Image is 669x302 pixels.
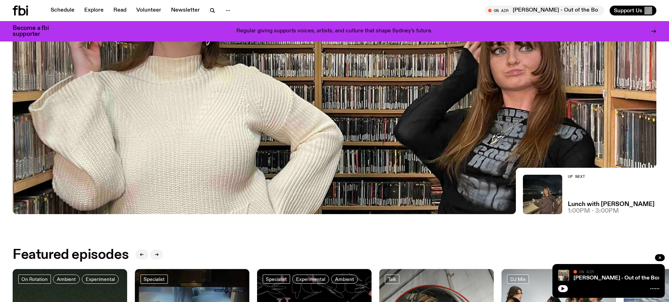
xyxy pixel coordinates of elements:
[292,275,329,284] a: Experimental
[236,28,433,34] p: Regular giving supports voices, artists, and culture that shape Sydney’s future.
[109,6,131,15] a: Read
[21,277,48,282] span: On Rotation
[523,175,562,214] img: Izzy Page stands above looking down at Opera Bar. She poses in front of the Harbour Bridge in the...
[140,275,168,284] a: Specialist
[86,277,115,282] span: Experimental
[18,275,51,284] a: On Rotation
[167,6,204,15] a: Newsletter
[388,277,396,282] span: Talk
[385,275,399,284] a: Talk
[263,275,290,284] a: Specialist
[266,277,287,282] span: Specialist
[331,275,358,284] a: Ambient
[335,277,354,282] span: Ambient
[614,7,642,14] span: Support Us
[558,270,569,281] img: https://media.fbi.radio/images/IMG_7702.jpg
[82,275,119,284] a: Experimental
[507,275,529,284] a: DJ Mix
[296,277,325,282] span: Experimental
[485,6,604,15] button: On Air[PERSON_NAME] - Out of the Box
[510,277,526,282] span: DJ Mix
[568,175,655,179] h2: Up Next
[132,6,165,15] a: Volunteer
[80,6,108,15] a: Explore
[13,25,58,37] h3: Become a fbi supporter
[46,6,79,15] a: Schedule
[57,277,76,282] span: Ambient
[610,6,656,15] button: Support Us
[13,249,129,261] h2: Featured episodes
[579,269,594,274] span: On Air
[53,275,80,284] a: Ambient
[568,208,619,214] span: 1:00pm - 3:00pm
[144,277,165,282] span: Specialist
[568,201,655,207] a: Lunch with [PERSON_NAME]
[573,275,661,281] a: [PERSON_NAME] - Out of the Box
